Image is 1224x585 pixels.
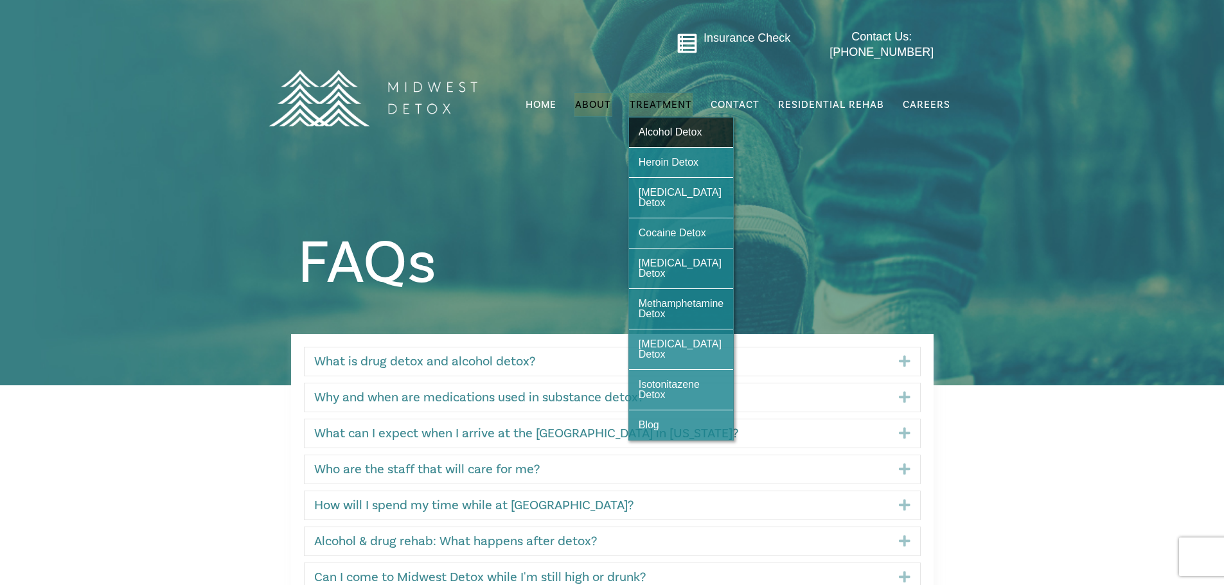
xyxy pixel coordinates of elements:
a: How will I spend my time while at [GEOGRAPHIC_DATA]? [314,498,880,513]
img: MD Logo Horitzontal white-01 (1) (1) [260,42,485,154]
a: [MEDICAL_DATA] Detox [629,249,734,288]
a: Alcohol Detox [629,118,734,147]
a: [MEDICAL_DATA] Detox [629,329,734,369]
span: FAQs [297,223,436,302]
span: Home [526,98,556,111]
a: Cocaine Detox [629,218,734,248]
a: Isotonitazene Detox [629,370,734,410]
a: Heroin Detox [629,148,734,177]
span: Contact [711,100,759,110]
span: [MEDICAL_DATA] Detox [639,338,722,360]
span: Isotonitazene Detox [639,379,700,400]
a: Contact Us: [PHONE_NUMBER] [804,30,959,60]
a: Treatment [628,92,693,117]
span: Methamphetamine Detox [639,298,724,319]
a: Who are the staff that will care for me? [314,462,880,477]
a: Why and when are medications used in substance detox? [314,390,880,405]
a: Go to midwestdetox.com/message-form-page/ [677,33,698,58]
a: Residential Rehab [777,92,885,117]
span: Cocaine Detox [639,227,706,238]
span: Treatment [630,100,692,110]
a: Home [524,92,558,117]
span: Blog [639,419,659,430]
span: Careers [903,98,950,111]
a: Contact [709,92,761,117]
a: What is drug detox and alcohol detox? [314,354,880,369]
a: Can I come to Midwest Detox while I'm still high or drunk? [314,570,880,585]
a: [MEDICAL_DATA] Detox [629,178,734,218]
span: Alcohol Detox [639,127,702,137]
span: Heroin Detox [639,157,698,168]
span: [MEDICAL_DATA] Detox [639,187,722,208]
span: [MEDICAL_DATA] Detox [639,258,722,279]
a: About [574,92,612,117]
span: Residential Rehab [778,98,884,111]
span: Contact Us: [PHONE_NUMBER] [829,30,934,58]
a: What can I expect when I arrive at the [GEOGRAPHIC_DATA] in [US_STATE]? [314,426,880,441]
a: Insurance Check [704,31,790,44]
a: Methamphetamine Detox [629,289,734,329]
span: About [575,100,611,110]
a: Careers [901,92,952,117]
a: Blog [629,410,734,440]
a: Alcohol & drug rehab: What happens after detox? [314,534,880,549]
